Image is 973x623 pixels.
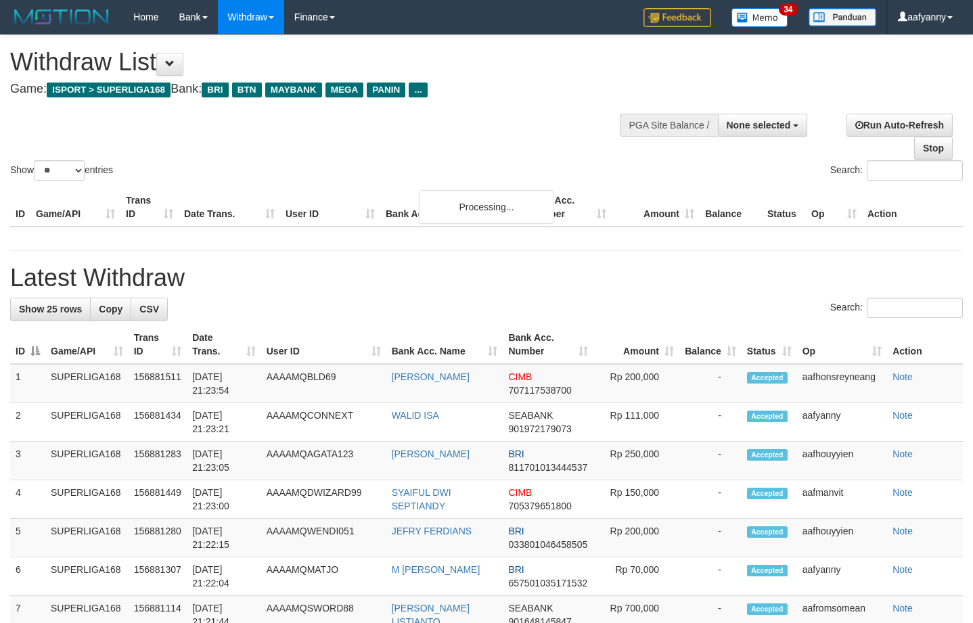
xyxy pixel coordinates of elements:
[392,526,472,536] a: JEFRY FERDIANS
[747,488,788,499] span: Accepted
[187,325,261,364] th: Date Trans.: activate to sort column ascending
[508,603,553,614] span: SEABANK
[202,83,228,97] span: BRI
[679,403,742,442] td: -
[700,188,762,227] th: Balance
[392,448,470,459] a: [PERSON_NAME]
[419,190,554,224] div: Processing...
[809,8,876,26] img: panduan.png
[892,487,913,498] a: Note
[593,403,679,442] td: Rp 111,000
[129,325,187,364] th: Trans ID: activate to sort column ascending
[797,364,887,403] td: aafhonsreyneang
[261,364,386,403] td: AAAAMQBLD69
[830,160,963,181] label: Search:
[139,304,159,315] span: CSV
[747,372,788,384] span: Accepted
[45,557,129,596] td: SUPERLIGA168
[914,137,953,160] a: Stop
[830,298,963,318] label: Search:
[261,557,386,596] td: AAAAMQMATJO
[503,325,593,364] th: Bank Acc. Number: activate to sort column ascending
[10,557,45,596] td: 6
[862,188,963,227] th: Action
[593,442,679,480] td: Rp 250,000
[10,264,963,292] h1: Latest Withdraw
[10,298,91,321] a: Show 25 rows
[45,364,129,403] td: SUPERLIGA168
[747,526,788,538] span: Accepted
[747,411,788,422] span: Accepted
[797,403,887,442] td: aafyanny
[45,519,129,557] td: SUPERLIGA168
[762,188,806,227] th: Status
[10,7,113,27] img: MOTION_logo.png
[392,371,470,382] a: [PERSON_NAME]
[129,442,187,480] td: 156881283
[806,188,862,227] th: Op
[643,8,711,27] img: Feedback.jpg
[612,188,700,227] th: Amount
[508,564,524,575] span: BRI
[679,519,742,557] td: -
[380,188,524,227] th: Bank Acc. Name
[187,364,261,403] td: [DATE] 21:23:54
[892,371,913,382] a: Note
[524,188,612,227] th: Bank Acc. Number
[892,526,913,536] a: Note
[779,3,797,16] span: 34
[10,519,45,557] td: 5
[392,487,451,511] a: SYAIFUL DWI SEPTIANDY
[131,298,168,321] a: CSV
[867,298,963,318] input: Search:
[747,603,788,615] span: Accepted
[129,403,187,442] td: 156881434
[508,526,524,536] span: BRI
[679,442,742,480] td: -
[718,114,808,137] button: None selected
[187,403,261,442] td: [DATE] 21:23:21
[508,539,587,550] span: Copy 033801046458505 to clipboard
[593,325,679,364] th: Amount: activate to sort column ascending
[679,325,742,364] th: Balance: activate to sort column ascending
[797,557,887,596] td: aafyanny
[10,480,45,519] td: 4
[261,519,386,557] td: AAAAMQWENDI051
[797,442,887,480] td: aafhouyyien
[892,603,913,614] a: Note
[386,325,503,364] th: Bank Acc. Name: activate to sort column ascending
[620,114,717,137] div: PGA Site Balance /
[867,160,963,181] input: Search:
[19,304,82,315] span: Show 25 rows
[392,564,480,575] a: M [PERSON_NAME]
[392,410,439,421] a: WALID ISA
[10,325,45,364] th: ID: activate to sort column descending
[129,557,187,596] td: 156881307
[261,325,386,364] th: User ID: activate to sort column ascending
[10,160,113,181] label: Show entries
[797,480,887,519] td: aafmanvit
[45,480,129,519] td: SUPERLIGA168
[10,83,635,96] h4: Game: Bank:
[679,480,742,519] td: -
[892,564,913,575] a: Note
[508,578,587,589] span: Copy 657501035171532 to clipboard
[261,442,386,480] td: AAAAMQAGATA123
[508,423,571,434] span: Copy 901972179073 to clipboard
[508,448,524,459] span: BRI
[45,442,129,480] td: SUPERLIGA168
[10,49,635,76] h1: Withdraw List
[187,480,261,519] td: [DATE] 21:23:00
[593,557,679,596] td: Rp 70,000
[45,325,129,364] th: Game/API: activate to sort column ascending
[731,8,788,27] img: Button%20Memo.svg
[179,188,280,227] th: Date Trans.
[797,325,887,364] th: Op: activate to sort column ascending
[129,480,187,519] td: 156881449
[187,519,261,557] td: [DATE] 21:22:15
[34,160,85,181] select: Showentries
[261,480,386,519] td: AAAAMQDWIZARD99
[747,449,788,461] span: Accepted
[892,448,913,459] a: Note
[129,364,187,403] td: 156881511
